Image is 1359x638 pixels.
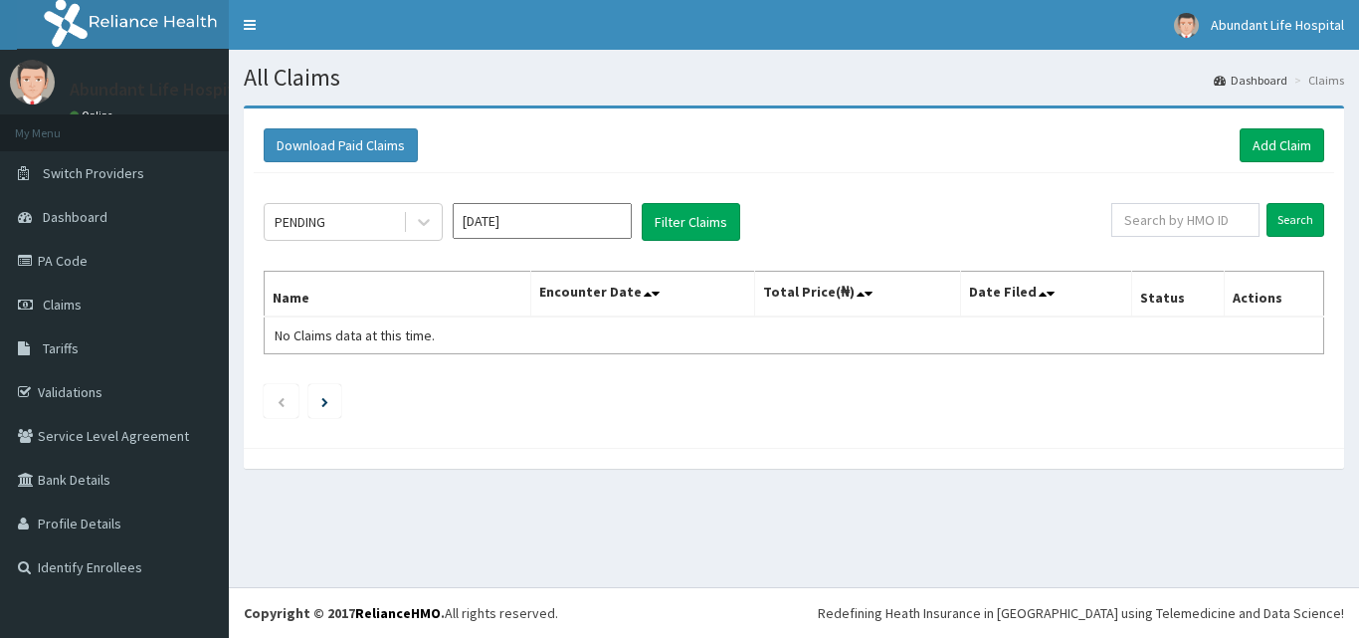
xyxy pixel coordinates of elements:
[531,272,754,318] th: Encounter Date
[43,208,107,226] span: Dashboard
[1214,72,1287,89] a: Dashboard
[43,164,144,182] span: Switch Providers
[265,272,531,318] th: Name
[43,296,82,314] span: Claims
[1174,13,1199,38] img: User Image
[321,392,328,410] a: Next page
[1132,272,1225,318] th: Status
[453,203,632,239] input: Select Month and Year
[754,272,961,318] th: Total Price(₦)
[275,326,435,344] span: No Claims data at this time.
[70,108,117,122] a: Online
[244,604,445,622] strong: Copyright © 2017 .
[1224,272,1323,318] th: Actions
[355,604,441,622] a: RelianceHMO
[43,339,79,357] span: Tariffs
[1111,203,1260,237] input: Search by HMO ID
[642,203,740,241] button: Filter Claims
[70,81,249,99] p: Abundant Life Hospital
[1211,16,1344,34] span: Abundant Life Hospital
[961,272,1132,318] th: Date Filed
[1289,72,1344,89] li: Claims
[229,587,1359,638] footer: All rights reserved.
[264,128,418,162] button: Download Paid Claims
[277,392,286,410] a: Previous page
[818,603,1344,623] div: Redefining Heath Insurance in [GEOGRAPHIC_DATA] using Telemedicine and Data Science!
[275,212,325,232] div: PENDING
[1240,128,1324,162] a: Add Claim
[10,60,55,105] img: User Image
[1266,203,1324,237] input: Search
[244,65,1344,91] h1: All Claims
